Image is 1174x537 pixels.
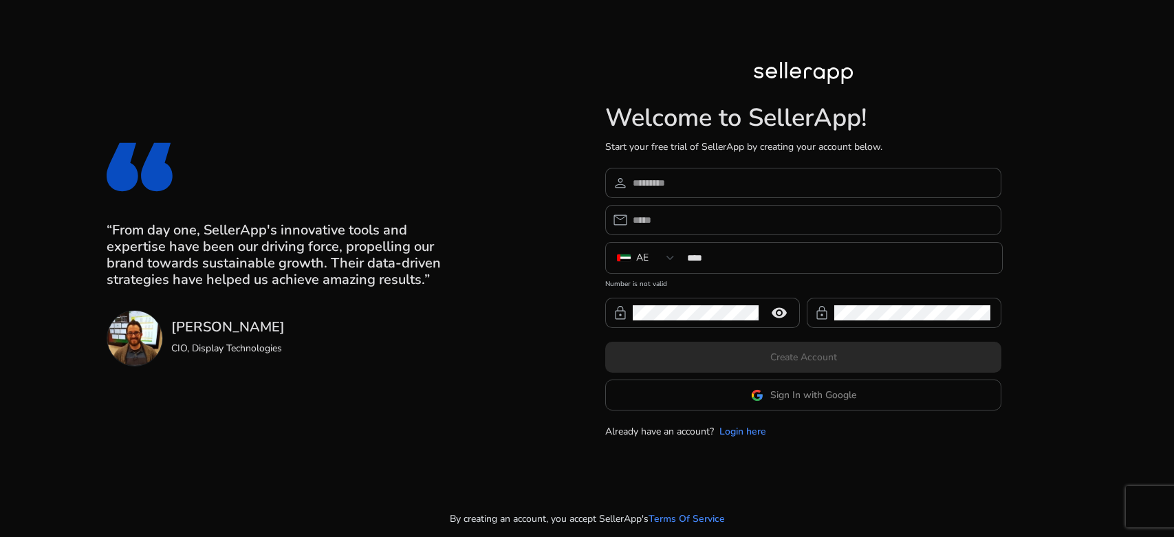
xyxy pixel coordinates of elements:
div: AE [636,250,649,265]
h3: [PERSON_NAME] [171,319,285,336]
h1: Welcome to SellerApp! [605,103,1001,133]
span: lock [612,305,629,321]
a: Login here [719,424,766,439]
h3: “From day one, SellerApp's innovative tools and expertise have been our driving force, propelling... [107,222,459,288]
p: CIO, Display Technologies [171,341,285,355]
mat-error: Number is not valid [605,275,1001,289]
mat-icon: remove_red_eye [763,305,796,321]
span: person [612,175,629,191]
span: lock [814,305,830,321]
a: Terms Of Service [649,512,725,526]
p: Start your free trial of SellerApp by creating your account below. [605,140,1001,154]
span: email [612,212,629,228]
p: Already have an account? [605,424,714,439]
